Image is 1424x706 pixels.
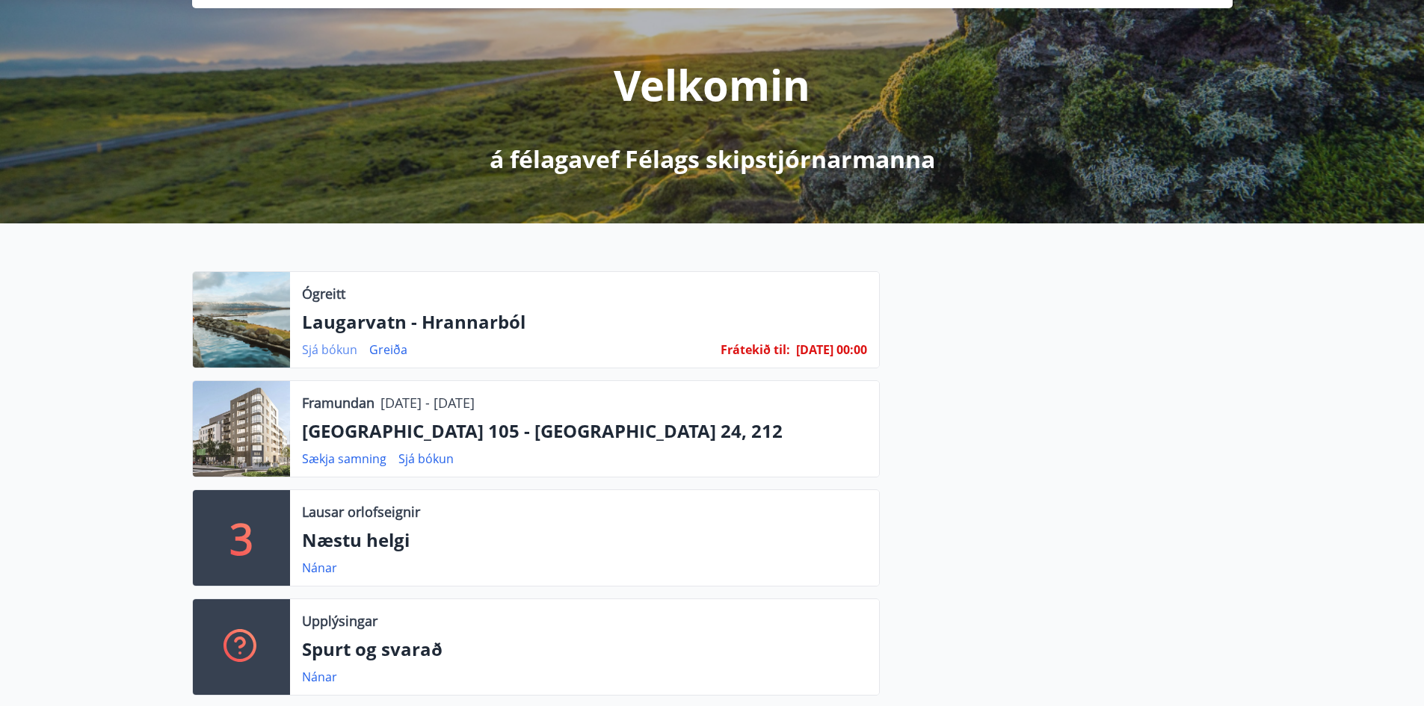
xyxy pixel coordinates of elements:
[229,510,253,566] p: 3
[796,341,867,358] span: [DATE] 00:00
[302,341,357,358] a: Sjá bókun
[302,309,867,335] p: Laugarvatn - Hrannarból
[302,450,386,467] a: Sækja samning
[302,502,420,521] p: Lausar orlofseignir
[302,527,867,553] p: Næstu helgi
[302,611,377,631] p: Upplýsingar
[721,341,790,358] span: Frátekið til :
[614,56,810,113] p: Velkomin
[398,450,454,467] a: Sjá bókun
[302,418,867,444] p: [GEOGRAPHIC_DATA] 105 - [GEOGRAPHIC_DATA] 24, 212
[380,393,475,412] p: [DATE] - [DATE]
[302,560,337,576] a: Nánar
[302,393,375,412] p: Framundan
[302,284,345,303] p: Ógreitt
[302,669,337,685] a: Nánar
[490,143,935,176] p: á félagavef Félags skipstjórnarmanna
[302,637,867,662] p: Spurt og svarað
[369,341,407,358] a: Greiða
